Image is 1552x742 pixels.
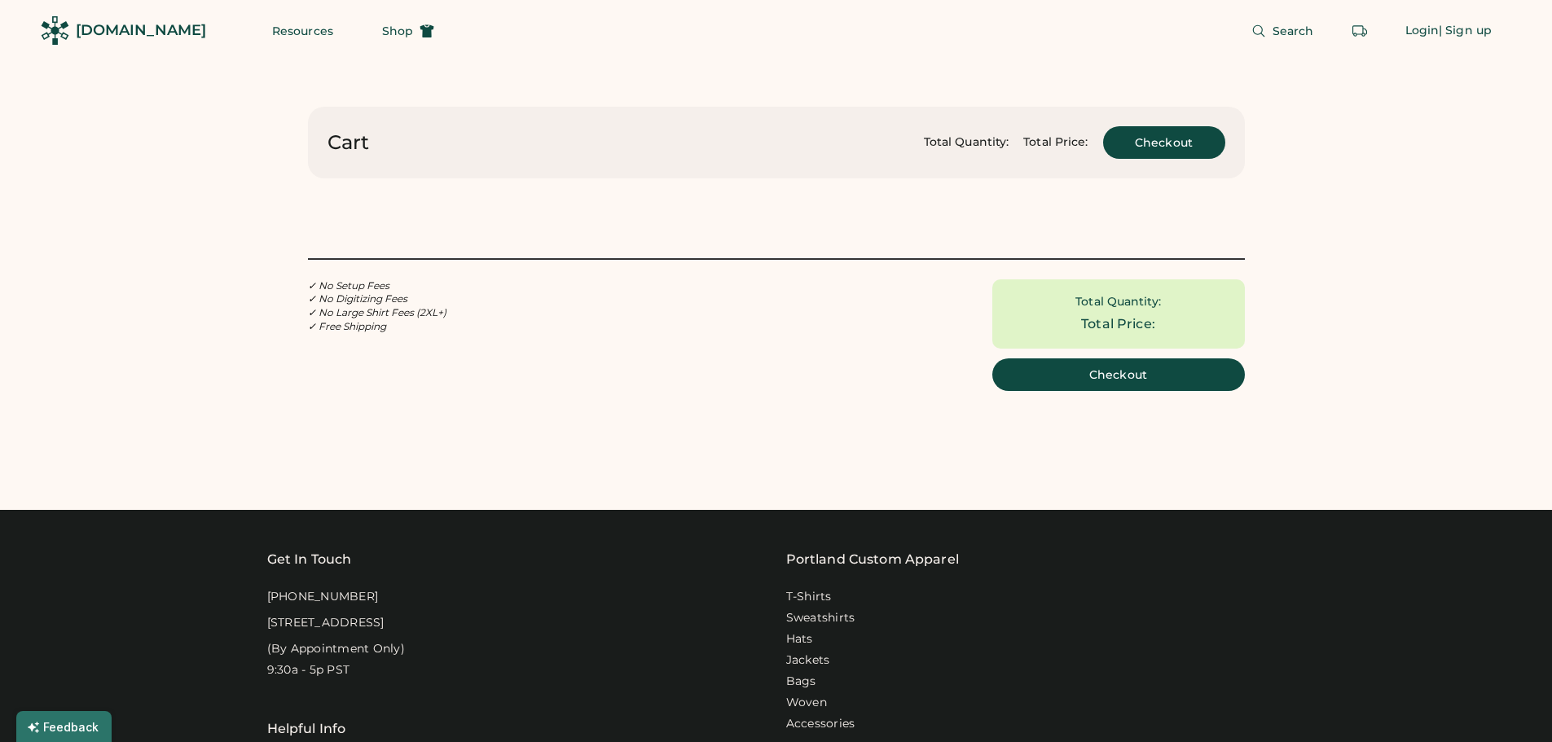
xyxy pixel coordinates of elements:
[76,20,206,41] div: [DOMAIN_NAME]
[328,130,369,156] div: Cart
[1103,126,1225,159] button: Checkout
[924,134,1009,151] div: Total Quantity:
[786,631,813,648] a: Hats
[308,306,446,318] em: ✓ No Large Shirt Fees (2XL+)
[308,292,407,305] em: ✓ No Digitizing Fees
[1343,15,1376,47] button: Retrieve an order
[41,16,69,45] img: Rendered Logo - Screens
[786,610,855,626] a: Sweatshirts
[267,550,352,569] div: Get In Touch
[786,589,832,605] a: T-Shirts
[267,589,379,605] div: [PHONE_NUMBER]
[1232,15,1334,47] button: Search
[382,25,413,37] span: Shop
[363,15,454,47] button: Shop
[267,662,350,678] div: 9:30a - 5p PST
[786,550,959,569] a: Portland Custom Apparel
[1273,25,1314,37] span: Search
[992,358,1245,391] button: Checkout
[267,641,405,657] div: (By Appointment Only)
[786,674,816,690] a: Bags
[1023,134,1088,151] div: Total Price:
[1439,23,1492,39] div: | Sign up
[308,320,386,332] em: ✓ Free Shipping
[267,719,346,739] div: Helpful Info
[1405,23,1440,39] div: Login
[308,279,389,292] em: ✓ No Setup Fees
[253,15,353,47] button: Resources
[786,695,827,711] a: Woven
[1075,294,1161,310] div: Total Quantity:
[786,716,855,732] a: Accessories
[786,652,830,669] a: Jackets
[1081,314,1155,334] div: Total Price:
[267,615,385,631] div: [STREET_ADDRESS]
